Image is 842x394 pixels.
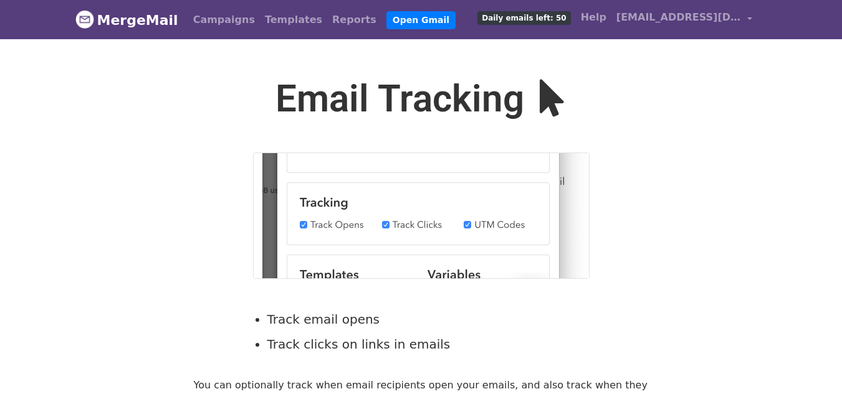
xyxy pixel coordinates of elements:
[611,5,757,34] a: [EMAIL_ADDRESS][DOMAIN_NAME]
[260,7,327,32] a: Templates
[253,152,590,279] img: Email Tracking
[472,5,575,30] a: Daily emails left: 50
[616,10,741,25] span: [EMAIL_ADDRESS][DOMAIN_NAME]
[386,11,456,29] a: Open Gmail
[75,10,94,29] img: MergeMail logo
[75,7,178,33] a: MergeMail
[267,310,577,329] li: Track email opens
[477,11,570,25] span: Daily emails left: 50
[576,5,611,30] a: Help
[267,335,577,354] li: Track clicks on links in emails
[188,7,260,32] a: Campaigns
[253,77,590,121] h1: Email Tracking
[327,7,381,32] a: Reports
